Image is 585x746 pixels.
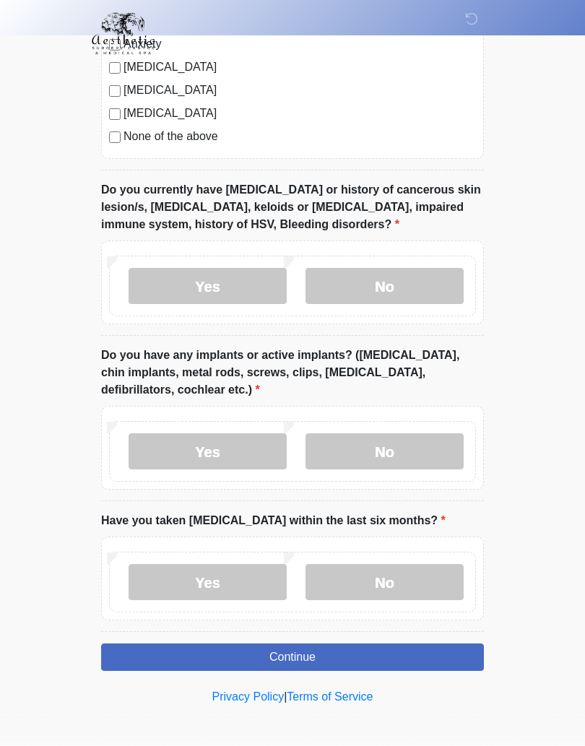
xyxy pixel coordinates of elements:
[101,182,484,234] label: Do you currently have [MEDICAL_DATA] or history of cancerous skin lesion/s, [MEDICAL_DATA], keloi...
[123,59,476,77] label: [MEDICAL_DATA]
[87,11,160,57] img: Aesthetic Surgery Centre, PLLC Logo
[284,691,287,703] a: |
[129,434,287,470] label: Yes
[305,565,464,601] label: No
[123,129,476,146] label: None of the above
[123,82,476,100] label: [MEDICAL_DATA]
[129,269,287,305] label: Yes
[123,105,476,123] label: [MEDICAL_DATA]
[101,644,484,672] button: Continue
[101,513,446,530] label: Have you taken [MEDICAL_DATA] within the last six months?
[212,691,285,703] a: Privacy Policy
[129,565,287,601] label: Yes
[109,86,121,97] input: [MEDICAL_DATA]
[305,434,464,470] label: No
[109,63,121,74] input: [MEDICAL_DATA]
[109,132,121,144] input: None of the above
[101,347,484,399] label: Do you have any implants or active implants? ([MEDICAL_DATA], chin implants, metal rods, screws, ...
[305,269,464,305] label: No
[287,691,373,703] a: Terms of Service
[109,109,121,121] input: [MEDICAL_DATA]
